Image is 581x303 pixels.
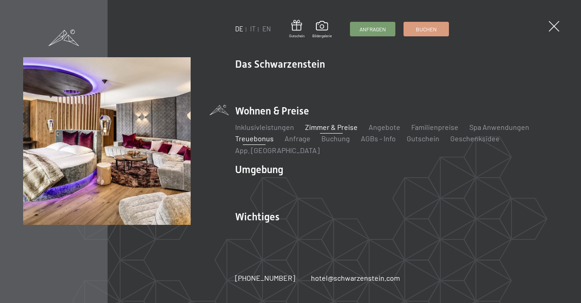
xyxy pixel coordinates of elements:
a: [PHONE_NUMBER] [235,273,295,283]
span: Gutschein [289,34,305,39]
a: Gutschein [289,20,305,39]
span: Anfragen [359,25,386,33]
a: Anfrage [285,134,310,143]
a: Treuebonus [235,134,274,143]
a: Bildergalerie [312,21,332,38]
a: AGBs - Info [361,134,396,143]
a: Buchen [404,22,448,36]
span: Bildergalerie [312,34,332,39]
span: [PHONE_NUMBER] [235,273,295,282]
a: Anfragen [350,22,395,36]
a: Geschenksidee [450,134,500,143]
a: Familienpreise [411,123,458,131]
a: Inklusivleistungen [235,123,294,131]
a: Zimmer & Preise [305,123,358,131]
a: Spa Anwendungen [469,123,529,131]
a: Buchung [321,134,350,143]
a: Angebote [369,123,400,131]
a: EN [262,25,271,33]
a: hotel@schwarzenstein.com [311,273,400,283]
a: App. [GEOGRAPHIC_DATA] [235,146,320,154]
a: Gutschein [407,134,439,143]
span: Buchen [416,25,437,33]
a: IT [250,25,256,33]
a: DE [235,25,243,33]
